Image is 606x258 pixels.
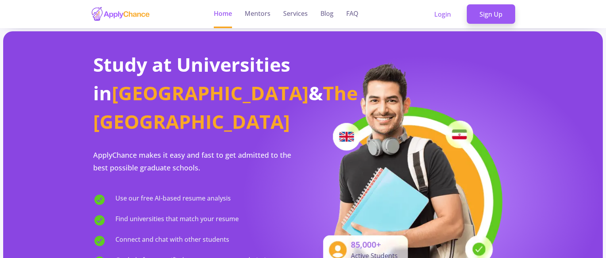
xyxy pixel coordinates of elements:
[115,193,231,206] span: Use our free AI-based resume analysis
[309,80,323,106] span: &
[112,80,309,106] span: [GEOGRAPHIC_DATA]
[115,235,229,247] span: Connect and chat with other students
[91,6,150,22] img: applychance logo
[422,4,464,24] a: Login
[93,52,290,106] span: Study at Universities in
[93,150,291,172] span: ApplyChance makes it easy and fast to get admitted to the best possible graduate schools.
[115,214,239,227] span: Find universities that match your resume
[467,4,515,24] a: Sign Up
